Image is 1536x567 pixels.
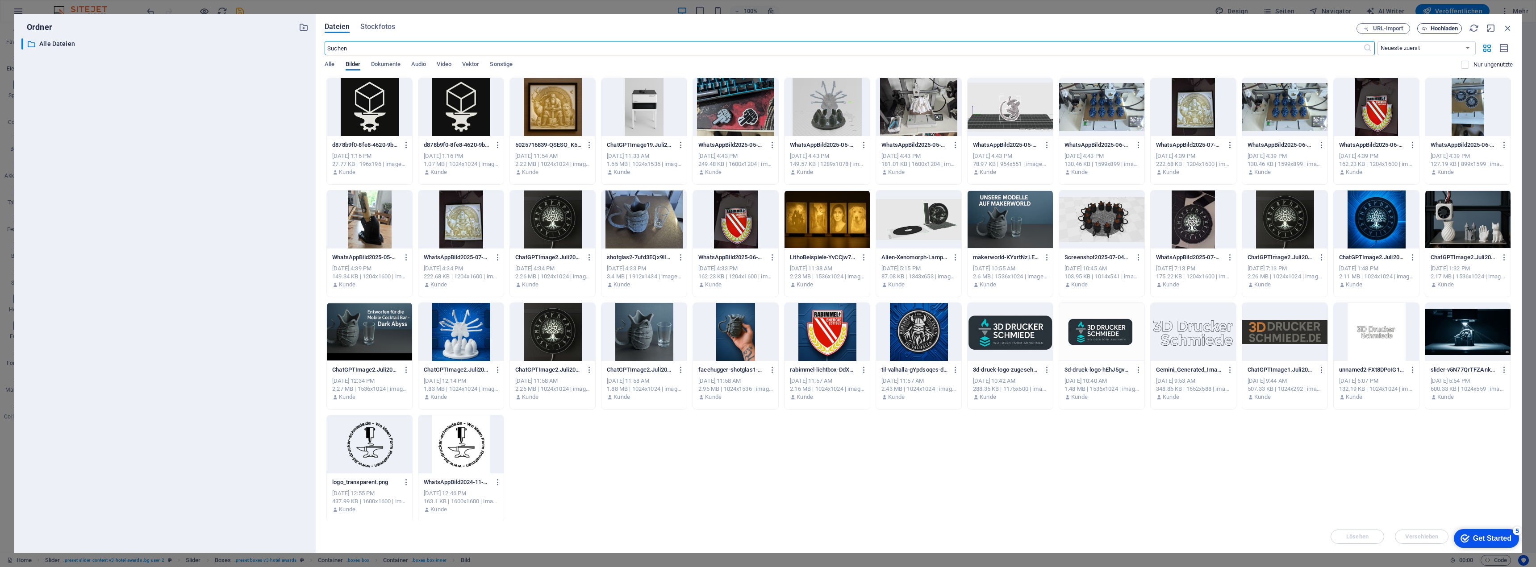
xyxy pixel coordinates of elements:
[1346,393,1362,401] p: Kunde
[424,160,498,168] div: 1.07 MB | 1024x1024 | image/png
[515,377,590,385] div: [DATE] 11:58 AM
[1431,152,1505,160] div: [DATE] 4:39 PM
[339,393,355,401] p: Kunde
[1156,160,1231,168] div: 222.68 KB | 1204x1600 | image/jpeg
[705,168,722,176] p: Kunde
[1156,366,1222,374] p: Gemini_Generated_Image_z4gn86z4gn86z4gn-Photoroom-zurechtgeschnitten-xEpqXkNul5O26cyZpjso5Q.png
[973,385,1048,393] div: 288.35 KB | 1175x500 | image/png
[1156,385,1231,393] div: 348.85 KB | 1652x588 | image/png
[790,385,864,393] div: 2.16 MB | 1024x1024 | image/png
[607,265,681,273] div: [DATE] 4:33 PM
[424,265,498,273] div: [DATE] 4:34 PM
[515,152,590,160] div: [DATE] 11:54 AM
[1254,168,1271,176] p: Kunde
[1064,273,1139,281] div: 103.95 KB | 1014x541 | image/jpeg
[1346,281,1362,289] p: Kunde
[607,152,681,160] div: [DATE] 11:33 AM
[1248,377,1322,385] div: [DATE] 9:44 AM
[1346,168,1362,176] p: Kunde
[26,10,65,18] div: Get Started
[424,366,490,374] p: ChatGPTImage2.Juli202512_13_46-QREsUCDr8fR3zkARFAeSKQ.png
[698,141,764,149] p: WhatsAppBild2025-05-18um08.39.22_83bcb4b3-z9Hy1j9xWkvjDOg2wGp0QA.jpg
[1064,265,1139,273] div: [DATE] 10:45 AM
[973,160,1048,168] div: 78.97 KB | 954x551 | image/jpeg
[1064,152,1139,160] div: [DATE] 4:43 PM
[881,253,947,261] p: Alien-Xenomorph-Lampe-VhUqezvkpcdLXeJ9maDO3Q.jpg
[424,478,490,486] p: WhatsAppBild2024-11-09um20.34.20_8ad20220.jpg
[1071,168,1088,176] p: Kunde
[515,385,590,393] div: 2.26 MB | 1024x1024 | image/png
[332,160,407,168] div: 27.77 KB | 196x196 | image/png
[973,141,1039,149] p: WhatsAppBild2025-05-28um10.35.37_fd8854bf-9ON1r5VVkrcKcGwLRy4WhA.jpg
[607,160,681,168] div: 1.65 MB | 1024x1536 | image/png
[1248,253,1314,261] p: ChatGPTImage2.Juli202511_56_14-Bi2BfCFzmjdkwbE11ldMlg.png
[790,141,856,149] p: WhatsAppBild2025-05-24um13.55.10_dcfb8b13-fBbLrD-_6hNjtHcLiKVsPw.jpg
[1339,385,1414,393] div: 132.19 KB | 1024x1024 | image/png
[881,152,956,160] div: [DATE] 4:43 PM
[332,253,398,261] p: WhatsAppBild2025-05-27um14.01.24_1875e8d7-oHfmO6V9Pn2r0xq1XkeZng.jpg
[515,265,590,273] div: [DATE] 4:34 PM
[515,253,581,261] p: ChatGPTImage2.Juli202511_56_14-yKeg0EfypfXJcYv3N_wXQQ.png
[881,160,956,168] div: 181.01 KB | 1600x1204 | image/jpeg
[1431,377,1505,385] div: [DATE] 5:54 PM
[973,253,1039,261] p: makerworld-KYxrtNzLEugO8Tty8N5Kgg.png
[515,273,590,281] div: 2.26 MB | 1024x1024 | image/png
[790,273,864,281] div: 2.23 MB | 1536x1024 | image/png
[1248,141,1314,149] p: WhatsAppBild2025-06-25um08.12.00_78f403c7-lGlmm1IfNTM4GmfCWxzBHQ.jpg
[1339,273,1414,281] div: 2.11 MB | 1024x1024 | image/png
[607,366,673,374] p: ChatGPTImage2.Juli202511_50_24-R0ASwQLmMnGBQbJ7zE6WsQ.png
[1248,273,1322,281] div: 2.26 MB | 1024x1024 | image/png
[1248,385,1322,393] div: 507.33 KB | 1024x292 | image/png
[21,38,23,50] div: ​
[332,497,407,505] div: 437.99 KB | 1600x1600 | image/png
[424,152,498,160] div: [DATE] 1:16 PM
[66,2,75,11] div: 5
[1254,281,1271,289] p: Kunde
[1339,253,1405,261] p: ChatGPTImage2.Juli202512_02_30-VMuKQQDg73s2NWkXJZmm5A.png
[7,4,72,23] div: Get Started 5 items remaining, 0% complete
[705,281,722,289] p: Kunde
[1156,273,1231,281] div: 175.22 KB | 1204x1600 | image/jpeg
[1248,160,1322,168] div: 130.46 KB | 1599x899 | image/jpeg
[424,273,498,281] div: 222.68 KB | 1204x1600 | image/jpeg
[1339,265,1414,273] div: [DATE] 1:48 PM
[325,21,350,32] span: Dateien
[39,39,292,49] p: Alle Dateien
[1469,23,1479,33] i: Neu laden
[614,281,630,289] p: Kunde
[1156,265,1231,273] div: [DATE] 7:13 PM
[424,489,498,497] div: [DATE] 12:46 PM
[881,141,947,149] p: WhatsAppBild2025-05-25um08.10.20_03809a7c-B7u6UUEac_G59FSRJbIggg.jpg
[1071,281,1088,289] p: Kunde
[1431,366,1497,374] p: slider-v5N77QrTFZAnk2NhXGLZtQ.png
[607,385,681,393] div: 1.88 MB | 1024x1024 | image/png
[1431,26,1458,31] span: Hochladen
[1339,141,1405,149] p: WhatsAppBild2025-06-22um10.29.28_8edc341a-0snJ4GnNGRXH51HyGOc6Dw.jpg
[332,273,407,281] div: 149.34 KB | 1204x1600 | image/jpeg
[973,152,1048,160] div: [DATE] 4:43 PM
[1431,273,1505,281] div: 2.17 MB | 1536x1024 | image/png
[698,366,764,374] p: facehugger-shotglas1-82TafDX8X-XhZke6iPvkzA.png
[614,168,630,176] p: Kunde
[1064,377,1139,385] div: [DATE] 10:40 AM
[1417,23,1462,34] button: Hochladen
[424,141,490,149] p: d878b9f0-8fe8-4620-9b39-3066319339ad-AQ6MqbyhmJqS6gxMz-RmxA.png
[881,265,956,273] div: [DATE] 5:15 PM
[1254,393,1271,401] p: Kunde
[698,265,773,273] div: [DATE] 4:33 PM
[1248,152,1322,160] div: [DATE] 4:39 PM
[515,366,581,374] p: ChatGPTImage2.Juli202511_56_14-b5VzZoF-bPkZl30O6r4trw.png
[980,168,996,176] p: Kunde
[607,253,673,261] p: shotglas2-7ufd3EQx9lILddn6x_0ekQ.jpg
[1071,393,1088,401] p: Kunde
[339,505,355,513] p: Kunde
[332,141,398,149] p: d878b9f0-8fe8-4620-9b39-3066319339ad-AQ6MqbyhmJqS6gxMz-RmxA-OsshiR5X-iNIpkSNNg7nDQ.png
[332,152,407,160] div: [DATE] 1:16 PM
[973,273,1048,281] div: 2.6 MB | 1536x1024 | image/png
[332,385,407,393] div: 2.27 MB | 1536x1024 | image/png
[607,273,681,281] div: 3.4 MB | 1912x1434 | image/png
[1163,393,1179,401] p: Kunde
[1437,393,1454,401] p: Kunde
[1064,366,1131,374] p: 3d-druck-logo-hEhJ5gvcNw3WaGulweBLmQ.png
[1373,26,1403,31] span: URL-Import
